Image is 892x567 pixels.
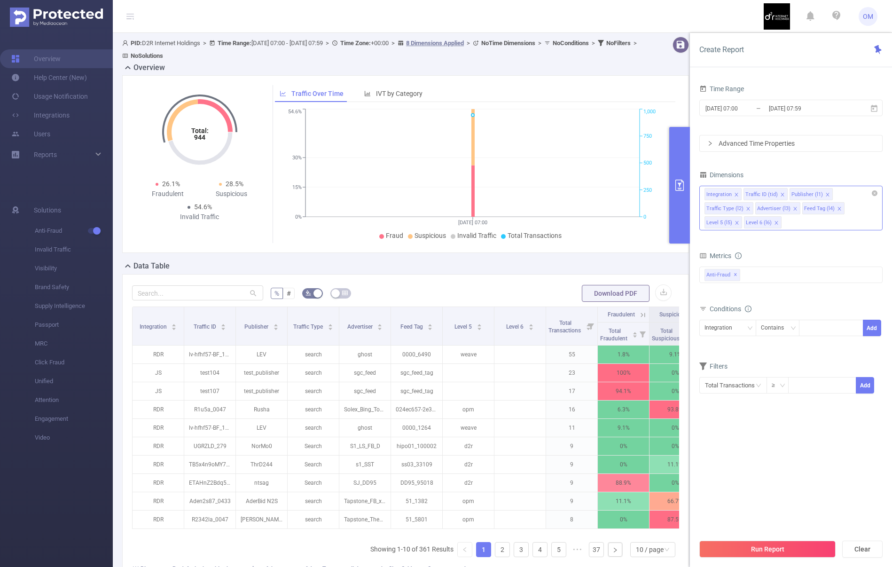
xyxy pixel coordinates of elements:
i: icon: close-circle [872,190,877,196]
tspan: 15% [292,184,302,190]
div: Contains [761,320,790,336]
span: Traffic Over Time [291,90,344,97]
tspan: 0 [643,214,646,220]
i: icon: user [122,40,131,46]
p: 93.8% [649,401,701,418]
div: icon: rightAdvanced Time Properties [700,135,882,151]
span: Total Suspicious [652,328,681,342]
i: icon: close [734,192,739,198]
span: % [274,290,279,297]
h2: Data Table [133,260,170,272]
i: icon: down [664,547,670,553]
i: icon: caret-down [172,326,177,329]
div: Sort [427,323,433,328]
li: Next Page [608,542,623,557]
p: d2r [443,474,494,492]
div: Integration [706,189,732,201]
p: 9.1% [598,419,649,437]
p: 9.1% [649,346,701,363]
p: 17 [546,382,597,400]
i: icon: close [780,192,785,198]
span: Total Transactions [548,320,582,334]
span: Invalid Traffic [35,240,113,259]
p: ThrD244 [236,456,287,473]
p: Search [288,456,339,473]
div: Level 5 (l5) [706,217,732,229]
p: 0% [598,511,649,528]
a: Integrations [11,106,70,125]
p: Tapstone_TheExaminer_FB [339,511,391,528]
i: icon: caret-down [632,334,637,337]
button: Download PDF [582,285,649,302]
b: Time Zone: [340,39,371,47]
tspan: 750 [643,133,652,139]
p: S1_LS_FB_D [339,437,391,455]
i: icon: close [793,206,798,212]
i: icon: info-circle [735,252,742,259]
i: icon: caret-down [328,326,333,329]
p: 9 [546,437,597,455]
div: Integration [704,320,739,336]
tspan: [DATE] 07:00 [458,220,487,226]
p: search [288,511,339,528]
button: Add [856,377,874,394]
p: 0% [649,419,701,437]
span: OM [863,7,873,26]
tspan: 250 [643,187,652,193]
i: icon: close [735,220,739,226]
p: 11 [546,419,597,437]
span: Dimensions [699,171,743,179]
span: Metrics [699,252,731,260]
p: Tapstone_FB_xml [339,492,391,510]
tspan: 1,000 [643,109,656,115]
span: > [323,39,332,47]
i: icon: caret-up [477,323,482,325]
p: LEV [236,419,287,437]
span: Level 5 [454,323,473,330]
i: icon: info-circle [745,306,751,312]
span: Advertiser [347,323,374,330]
i: icon: caret-up [273,323,278,325]
a: 3 [514,543,528,557]
div: Sort [328,323,333,328]
span: # [287,290,291,297]
p: 9 [546,456,597,473]
span: > [589,39,598,47]
input: Search... [132,285,263,300]
u: 8 Dimensions Applied [406,39,464,47]
p: Aden2s87_0433 [184,492,235,510]
span: > [200,39,209,47]
div: Invalid Traffic [168,212,232,222]
i: icon: left [462,547,468,552]
div: Sort [220,323,226,328]
p: weave [443,346,494,363]
b: No Time Dimensions [481,39,535,47]
p: 9 [546,492,597,510]
p: NorMo0 [236,437,287,455]
span: Click Fraud [35,353,113,372]
span: > [464,39,473,47]
div: ≥ [772,378,782,393]
i: icon: caret-up [632,331,637,333]
i: icon: caret-up [328,323,333,325]
span: Solutions [34,201,61,220]
i: icon: caret-up [428,323,433,325]
div: Traffic Type (l2) [706,203,743,215]
button: Run Report [699,541,836,558]
i: icon: close [746,206,751,212]
b: Time Range: [218,39,251,47]
p: RDR [133,419,184,437]
i: icon: caret-down [528,326,533,329]
a: Users [11,125,50,143]
p: ghost [339,419,391,437]
span: Publisher [244,323,270,330]
p: search [288,492,339,510]
p: lv-hfhf57-BF_1002 [184,346,235,363]
div: Sort [632,331,638,336]
p: DD95_95018 [391,474,442,492]
p: Search [288,474,339,492]
p: 94.1% [598,382,649,400]
p: 0% [649,437,701,455]
tspan: 54.6% [288,109,302,115]
span: Reports [34,151,57,158]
